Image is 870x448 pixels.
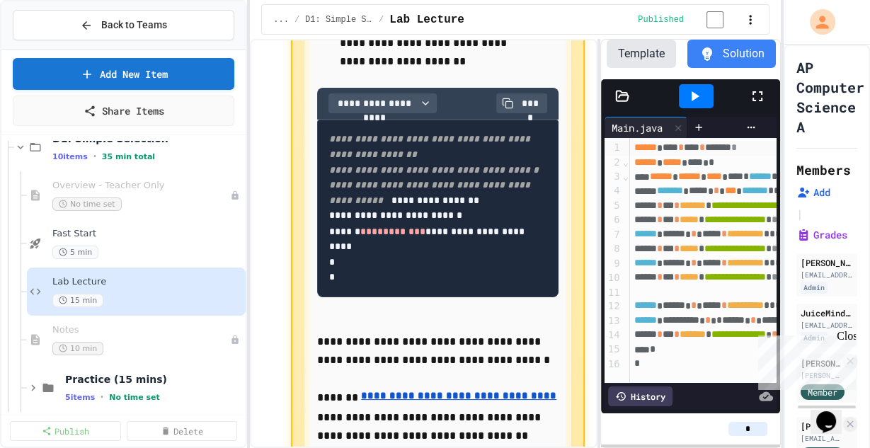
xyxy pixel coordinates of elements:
div: 2 [605,156,622,170]
span: ... [273,14,289,25]
button: Back to Teams [13,10,234,40]
span: No time set [109,393,160,402]
span: Fast Start [52,228,243,240]
a: Add New Item [13,58,234,90]
span: D1: Simple Selection [305,14,373,25]
div: 7 [605,228,622,242]
div: [PERSON_NAME] [801,256,853,269]
iframe: chat widget [752,330,856,390]
div: [EMAIL_ADDRESS][DOMAIN_NAME] [801,320,853,331]
span: 10 min [52,342,103,355]
span: Member [808,386,837,398]
input: publish toggle [689,11,740,28]
div: Unpublished [230,335,240,345]
span: No time set [52,197,122,211]
div: [EMAIL_ADDRESS][DOMAIN_NAME] [801,270,853,280]
span: / [379,14,384,25]
div: Main.java [605,117,687,138]
a: Delete [127,421,238,441]
span: Lab Lecture [52,276,243,288]
span: Fold line [622,171,629,182]
span: • [101,391,103,403]
span: Fold line [622,156,629,168]
div: [PERSON_NAME] [801,420,840,432]
span: 5 min [52,246,98,259]
button: Grades [796,228,847,242]
div: 12 [605,299,622,314]
h2: Members [796,160,851,180]
div: 16 [605,357,622,372]
button: Add [796,185,830,200]
span: | [796,205,803,222]
div: 8 [605,242,622,256]
div: 14 [605,328,622,343]
a: Share Items [13,96,234,126]
div: 9 [605,257,622,271]
button: Solution [687,40,776,68]
span: Overview - Teacher Only [52,180,230,192]
span: Back to Teams [101,18,167,33]
span: • [93,151,96,162]
span: 35 min total [102,152,155,161]
div: Main.java [605,120,670,135]
span: 15 min [52,294,103,307]
div: 11 [605,286,622,300]
div: 4 [605,184,622,198]
iframe: chat widget [811,391,856,434]
div: [EMAIL_ADDRESS][DOMAIN_NAME] [801,433,840,444]
div: 3 [605,170,622,184]
span: Notes [52,324,230,336]
span: 5 items [65,393,95,402]
div: History [608,386,672,406]
div: 5 [605,199,622,213]
div: Chat with us now!Close [6,6,98,90]
div: 6 [605,213,622,227]
div: JuiceMind Official [801,306,853,319]
button: Template [607,40,676,68]
div: 1 [605,141,622,155]
a: Publish [10,421,121,441]
div: My Account [795,6,839,38]
span: / [294,14,299,25]
div: 10 [605,271,622,285]
span: 10 items [52,152,88,161]
div: Content is published and visible to students [638,11,740,28]
div: 15 [605,343,622,357]
span: Lab Lecture [389,11,464,28]
span: Practice (15 mins) [65,373,243,386]
h1: AP Computer Science A [796,57,864,137]
div: Unpublished [230,190,240,200]
div: Admin [801,282,828,294]
span: Published [638,14,684,25]
div: 13 [605,314,622,328]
